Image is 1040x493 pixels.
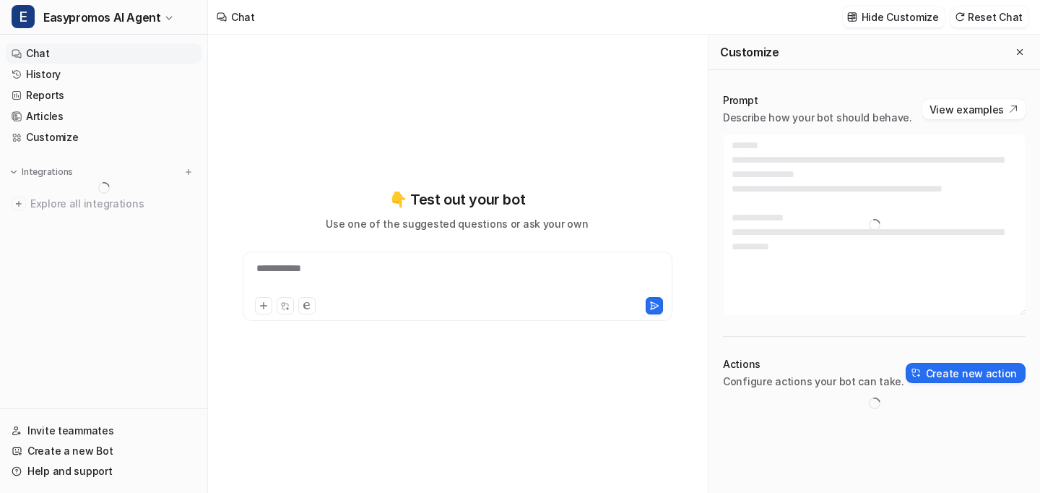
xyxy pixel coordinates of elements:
img: menu_add.svg [183,167,194,177]
a: Reports [6,85,201,106]
p: Integrations [22,166,73,178]
img: reset [955,12,965,22]
div: Chat [231,9,255,25]
h2: Customize [720,45,779,59]
button: Create new action [906,363,1026,383]
a: Explore all integrations [6,194,201,214]
p: Actions [723,357,904,372]
button: Reset Chat [950,7,1028,27]
p: Describe how your bot should behave. [723,111,912,125]
p: Prompt [723,93,912,108]
img: expand menu [9,167,19,177]
img: create-action-icon.svg [911,368,922,378]
a: Create a new Bot [6,441,201,461]
img: customize [847,12,857,22]
a: Invite teammates [6,421,201,441]
span: Easypromos AI Agent [43,7,160,27]
span: E [12,5,35,28]
a: Customize [6,127,201,147]
p: Hide Customize [862,9,939,25]
a: Articles [6,106,201,127]
button: Close flyout [1011,43,1028,61]
a: Help and support [6,461,201,481]
a: Chat [6,43,201,64]
button: View examples [922,99,1026,119]
p: 👇 Test out your bot [389,189,525,210]
a: History [6,64,201,85]
p: Use one of the suggested questions or ask your own [326,216,588,231]
button: Hide Customize [843,7,945,27]
img: explore all integrations [12,197,26,211]
button: Integrations [6,165,77,179]
span: Explore all integrations [30,192,196,215]
p: Configure actions your bot can take. [723,374,904,389]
